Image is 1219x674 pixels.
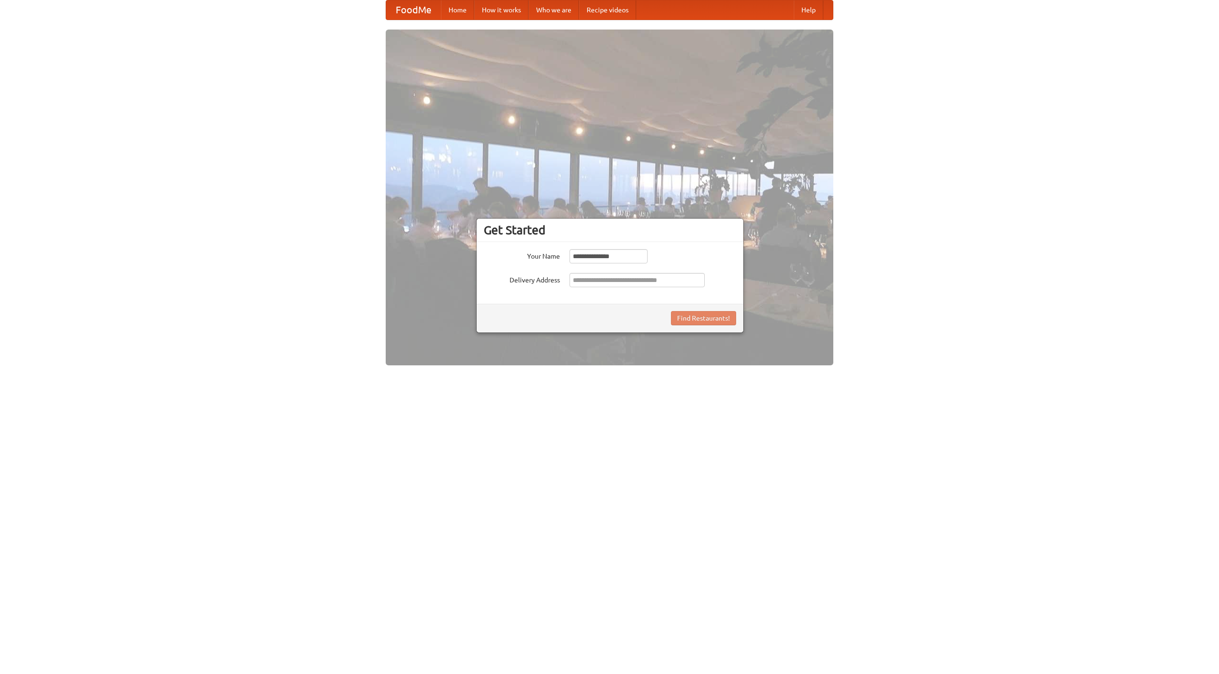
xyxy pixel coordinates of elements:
a: Home [441,0,474,20]
a: FoodMe [386,0,441,20]
a: Recipe videos [579,0,636,20]
a: Who we are [529,0,579,20]
a: Help [794,0,823,20]
a: How it works [474,0,529,20]
button: Find Restaurants! [671,311,736,325]
h3: Get Started [484,223,736,237]
label: Delivery Address [484,273,560,285]
label: Your Name [484,249,560,261]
